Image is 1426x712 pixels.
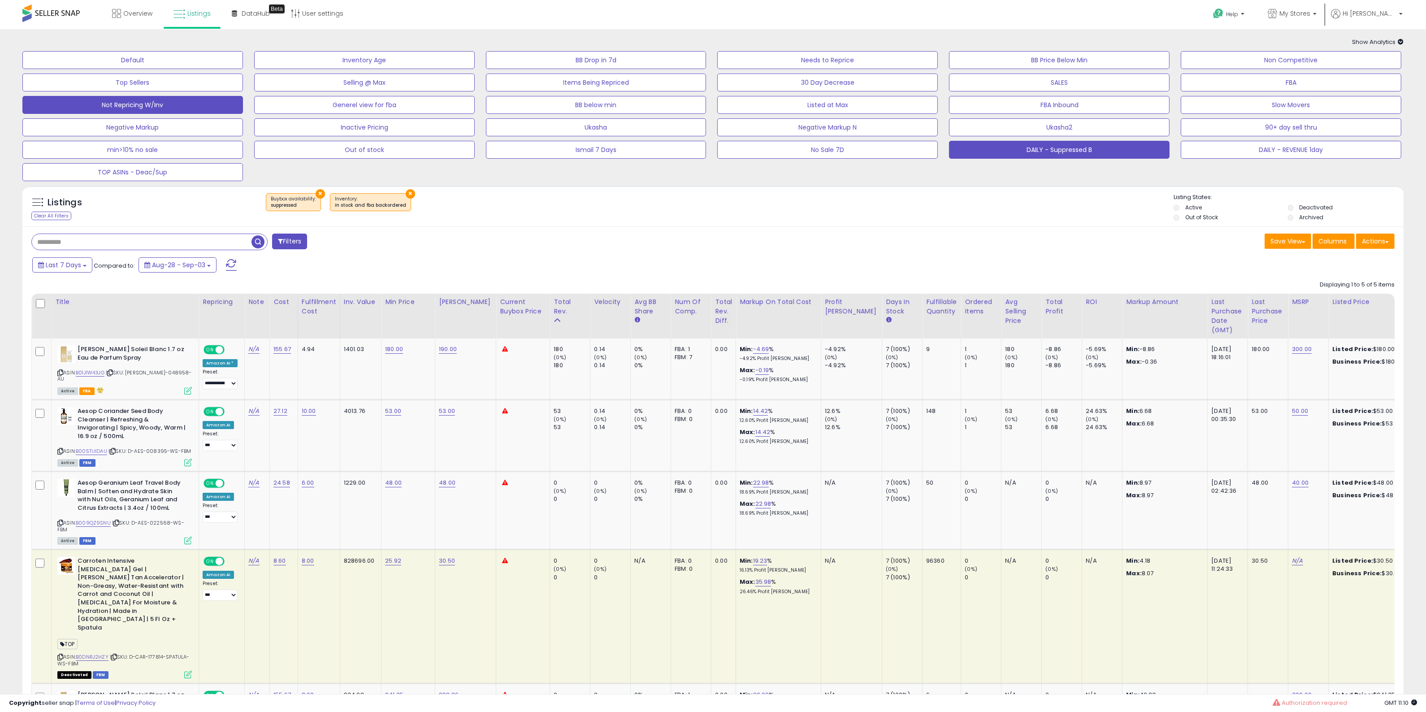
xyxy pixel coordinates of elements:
small: Days In Stock. [886,316,891,324]
small: (0%) [886,416,898,423]
button: Default [22,51,243,69]
small: (0%) [634,487,647,495]
a: Privacy Policy [116,699,156,707]
div: -8.86 [1045,361,1082,369]
div: 0 [965,479,1001,487]
div: ROI [1086,297,1118,307]
a: 8.00 [302,556,314,565]
a: 14.42 [753,407,768,416]
small: (0%) [1045,354,1058,361]
div: Current Buybox Price [500,297,546,316]
i: hazardous material [95,387,104,393]
small: (0%) [886,487,898,495]
p: 12.60% Profit [PERSON_NAME] [740,417,814,424]
span: Show Analytics [1352,38,1404,46]
div: in stock and fba backordered [335,202,406,208]
div: 1 [965,361,1001,369]
small: (0%) [1086,416,1098,423]
div: Preset: [203,369,238,389]
small: (0%) [594,416,607,423]
button: × [316,189,325,199]
label: Deactivated [1299,204,1333,211]
div: 0.00 [715,407,729,415]
div: N/A [825,479,875,487]
div: -4.92% [825,345,882,353]
span: FBM [79,459,95,467]
button: Items Being Repriced [486,74,706,91]
button: Top Sellers [22,74,243,91]
div: [DATE] 00:35:30 [1211,407,1241,423]
div: 12.6% [825,423,882,431]
div: Num of Comp. [675,297,707,316]
div: Repricing [203,297,241,307]
button: Negative Markup [22,118,243,136]
div: -4.92% [825,361,882,369]
button: Ukasha [486,118,706,136]
a: Help [1206,1,1253,29]
span: Aug-28 - Sep-03 [152,260,205,269]
img: 416hsp8eyIL._SL40_.jpg [57,557,75,575]
a: N/A [248,690,259,699]
button: FBA Inbound [949,96,1170,114]
button: DAILY - Suppressed B [949,141,1170,159]
a: -0.19 [755,366,769,375]
button: DAILY - REVENUE 1day [1181,141,1401,159]
button: Ismail 7 Days [486,141,706,159]
div: 6.68 [1045,407,1082,415]
div: 48.00 [1252,479,1281,487]
div: 0 [1045,479,1082,487]
b: Business Price: [1332,491,1382,499]
div: 53.00 [1252,407,1281,415]
div: 53 [1005,423,1041,431]
a: 6.00 [302,478,314,487]
strong: Min: [1126,407,1140,415]
small: (0%) [965,354,977,361]
label: Out of Stock [1185,213,1218,221]
div: $180.00 [1332,345,1407,353]
div: [DATE] 02:42:36 [1211,479,1241,495]
small: (0%) [1086,354,1098,361]
button: × [406,189,415,199]
span: DataHub [242,9,270,18]
button: Save View [1265,234,1311,249]
th: The percentage added to the cost of goods (COGS) that forms the calculator for Min & Max prices. [736,294,821,339]
div: Fulfillment Cost [302,297,336,316]
p: 8.97 [1126,479,1201,487]
button: Actions [1356,234,1395,249]
div: FBM: 0 [675,487,704,495]
a: 300.00 [1292,345,1312,354]
div: Velocity [594,297,627,307]
div: 1 [965,407,1001,415]
strong: Max: [1126,357,1142,366]
button: Aug-28 - Sep-03 [139,257,217,273]
div: 1229.00 [344,479,374,487]
a: 155.67 [273,690,291,699]
span: Listings [187,9,211,18]
strong: Min: [1126,478,1140,487]
label: Active [1185,204,1202,211]
div: Title [55,297,195,307]
div: FBM: 0 [675,415,704,423]
div: FBA: 0 [675,479,704,487]
button: No Sale 7D [717,141,938,159]
div: Total Profit [1045,297,1078,316]
div: 24.63% [1086,407,1122,415]
div: [PERSON_NAME] [439,297,492,307]
div: 12.6% [825,407,882,415]
div: Markup Amount [1126,297,1204,307]
div: Inv. value [344,297,377,307]
div: Note [248,297,266,307]
a: 53.00 [439,407,455,416]
div: [DATE] 18:16:01 [1211,345,1241,361]
button: Generel view for fba [254,96,475,114]
button: Negative Markup N [717,118,938,136]
div: -8.86 [1045,345,1082,353]
button: 30 Day Decrease [717,74,938,91]
a: 35.98 [755,577,772,586]
div: 180 [554,345,590,353]
div: FBM: 7 [675,353,704,361]
b: Max: [740,366,755,374]
button: BB Drop in 7d [486,51,706,69]
button: Inventory Age [254,51,475,69]
div: Amazon AI [203,421,234,429]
